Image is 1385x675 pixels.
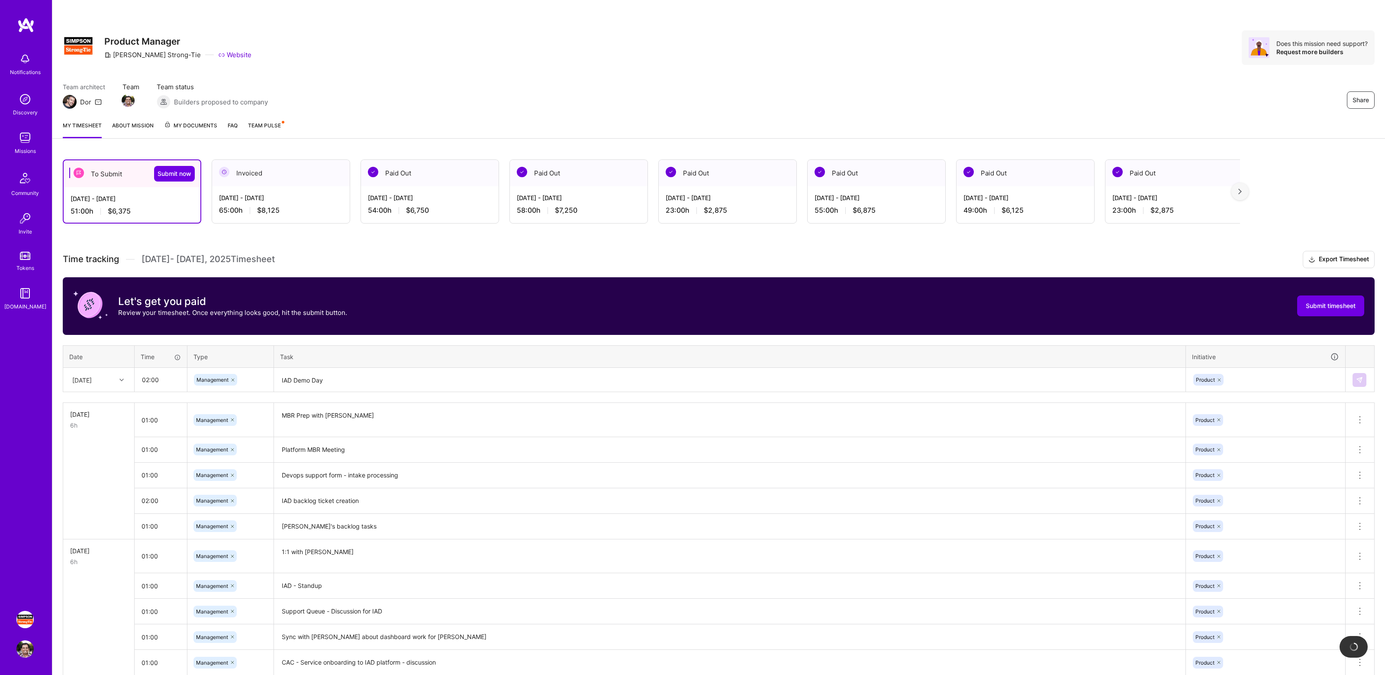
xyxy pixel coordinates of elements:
[196,497,228,504] span: Management
[187,345,274,368] th: Type
[4,302,46,311] div: [DOMAIN_NAME]
[212,160,350,186] div: Invoiced
[118,308,347,317] p: Review your timesheet. Once everything looks good, hit the submit button.
[196,446,228,453] span: Management
[196,553,228,559] span: Management
[142,254,275,265] span: [DATE] - [DATE] , 2025 Timesheet
[196,634,228,640] span: Management
[104,50,201,59] div: [PERSON_NAME] Strong-Tie
[1195,608,1214,615] span: Product
[1303,251,1375,268] button: Export Timesheet
[275,540,1185,573] textarea: 1:1 with [PERSON_NAME]
[1196,376,1215,383] span: Product
[10,68,41,77] div: Notifications
[135,409,187,432] input: HH:MM
[248,122,281,129] span: Team Pulse
[16,285,34,302] img: guide book
[15,146,36,156] div: Missions
[104,36,251,47] h3: Product Manager
[196,523,228,529] span: Management
[135,545,187,568] input: HH:MM
[361,160,499,186] div: Paid Out
[135,626,187,649] input: HH:MM
[70,557,127,566] div: 6h
[158,169,191,178] span: Submit now
[1356,376,1363,383] img: Submit
[275,404,1185,436] textarea: MBR Prep with [PERSON_NAME]
[71,207,193,216] div: 51:00 h
[135,489,187,512] input: HH:MM
[1195,583,1214,589] span: Product
[275,651,1185,675] textarea: CAC - Service onboarding to IAD platform - discussion
[108,207,131,216] span: $6,375
[808,160,945,186] div: Paid Out
[1238,188,1242,195] img: right
[14,640,36,658] a: User Avatar
[1276,48,1368,56] div: Request more builders
[275,574,1185,598] textarea: IAD - Standup
[64,160,200,187] div: To Submit
[666,167,676,177] img: Paid Out
[16,640,34,658] img: User Avatar
[135,574,187,597] input: HH:MM
[16,263,34,273] div: Tokens
[666,206,789,215] div: 23:00 h
[135,600,187,623] input: HH:MM
[406,206,429,215] span: $6,750
[157,82,268,91] span: Team status
[122,93,134,108] a: Team Member Avatar
[196,659,228,666] span: Management
[196,608,228,615] span: Management
[70,421,127,430] div: 6h
[16,91,34,108] img: discovery
[196,472,228,478] span: Management
[218,50,251,59] a: Website
[141,352,181,361] div: Time
[1195,497,1214,504] span: Product
[70,546,127,555] div: [DATE]
[71,194,193,203] div: [DATE] - [DATE]
[135,464,187,487] input: HH:MM
[1112,167,1123,177] img: Paid Out
[219,193,343,202] div: [DATE] - [DATE]
[196,376,229,383] span: Management
[1306,302,1356,310] span: Submit timesheet
[13,108,38,117] div: Discovery
[19,227,32,236] div: Invite
[16,611,34,628] img: Simpson Strong-Tie: Product Manager
[815,167,825,177] img: Paid Out
[80,97,91,107] div: Dor
[219,167,229,177] img: Invoiced
[74,168,84,178] img: To Submit
[122,82,139,91] span: Team
[11,188,39,198] div: Community
[135,438,187,461] input: HH:MM
[1195,659,1214,666] span: Product
[16,210,34,227] img: Invite
[368,206,492,215] div: 54:00 h
[1112,193,1236,202] div: [DATE] - [DATE]
[17,17,35,33] img: logo
[659,160,796,186] div: Paid Out
[1195,634,1214,640] span: Product
[1112,206,1236,215] div: 23:00 h
[95,98,102,105] i: icon Mail
[1150,206,1174,215] span: $2,875
[228,121,238,138] a: FAQ
[275,515,1185,539] textarea: [PERSON_NAME]'s backlog tasks
[1195,523,1214,529] span: Product
[275,464,1185,487] textarea: Devops support form - intake processing
[275,438,1185,462] textarea: Platform MBR Meeting
[257,206,280,215] span: $8,125
[63,345,135,368] th: Date
[154,166,195,182] button: Submit now
[1249,37,1269,58] img: Avatar
[510,160,647,186] div: Paid Out
[248,121,283,138] a: Team Pulse
[1347,91,1375,109] button: Share
[135,368,187,391] input: HH:MM
[666,193,789,202] div: [DATE] - [DATE]
[135,515,187,538] input: HH:MM
[14,611,36,628] a: Simpson Strong-Tie: Product Manager
[963,193,1087,202] div: [DATE] - [DATE]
